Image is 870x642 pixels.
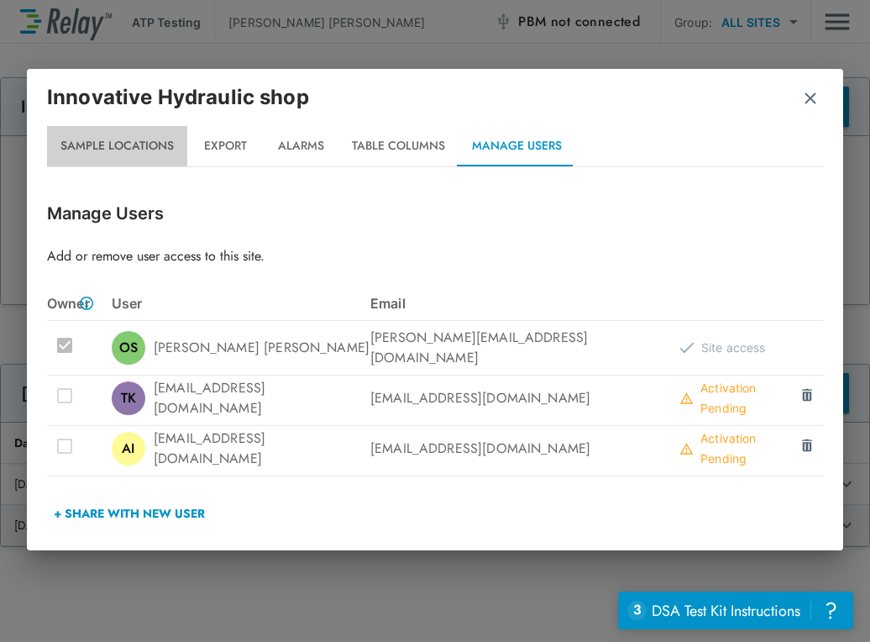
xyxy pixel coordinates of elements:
div: [PERSON_NAME] [PERSON_NAME] [112,331,370,365]
div: Activation Pending [679,378,791,418]
div: [EMAIL_ADDRESS][DOMAIN_NAME] [370,388,629,408]
div: Activation Pending [679,429,791,469]
button: Sample Locations [47,126,187,166]
button: Export [187,126,263,166]
iframe: Resource center [618,592,853,629]
img: Remove [802,90,819,107]
p: Innovative Hydraulic shop [47,82,309,113]
div: Site access [679,338,766,358]
div: AI [112,432,145,466]
button: Alarms [263,126,338,166]
button: + Share with New User [47,493,212,534]
div: User [112,293,370,313]
p: Manage Users [47,201,823,226]
img: Drawer Icon [799,437,815,454]
img: check Icon [679,443,694,455]
button: Table Columns [338,126,459,166]
img: check Icon [679,342,694,354]
div: TK [112,382,145,415]
div: Email [370,293,629,313]
div: Owner [47,293,112,313]
img: Drawer Icon [799,387,815,403]
div: [EMAIL_ADDRESS][DOMAIN_NAME] [112,429,370,469]
div: [EMAIL_ADDRESS][DOMAIN_NAME] [370,439,629,459]
div: OS [112,331,145,365]
p: Add or remove user access to this site. [47,246,823,266]
div: [PERSON_NAME][EMAIL_ADDRESS][DOMAIN_NAME] [370,328,629,368]
div: [EMAIL_ADDRESS][DOMAIN_NAME] [112,378,370,418]
button: Manage Users [459,126,575,166]
img: check Icon [679,392,694,404]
